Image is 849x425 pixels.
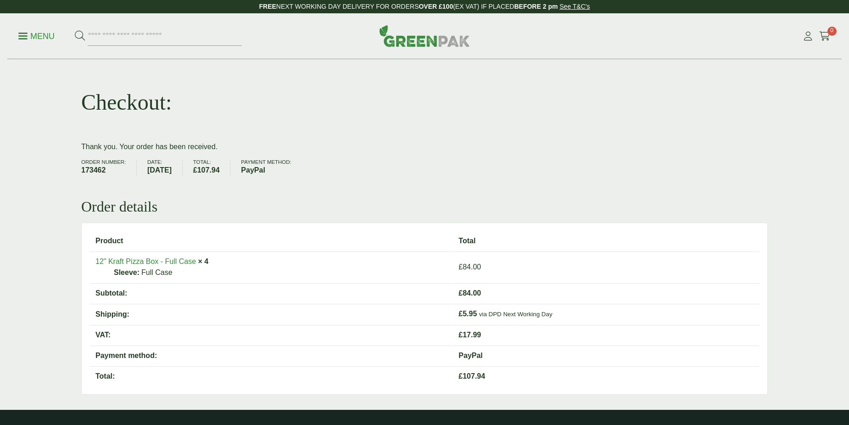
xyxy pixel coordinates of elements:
[147,165,172,176] strong: [DATE]
[453,231,759,251] th: Total
[458,310,463,318] span: £
[81,165,126,176] strong: 173462
[458,263,463,271] span: £
[479,311,553,318] small: via DPD Next Working Day
[379,25,470,47] img: GreenPak Supplies
[81,89,172,116] h1: Checkout:
[193,166,220,174] bdi: 107.94
[458,372,485,380] span: 107.94
[458,289,463,297] span: £
[419,3,453,10] strong: OVER £100
[90,231,452,251] th: Product
[81,198,768,215] h2: Order details
[193,160,231,176] li: Total:
[90,304,452,324] th: Shipping:
[458,289,481,297] span: 84.00
[458,331,463,339] span: £
[114,267,447,278] p: Full Case
[114,267,140,278] strong: Sleeve:
[827,27,837,36] span: 0
[81,160,137,176] li: Order number:
[81,141,768,152] p: Thank you. Your order has been received.
[458,263,481,271] bdi: 84.00
[90,325,452,345] th: VAT:
[18,31,55,40] a: Menu
[802,32,814,41] i: My Account
[819,29,831,43] a: 0
[198,257,209,265] strong: × 4
[90,283,452,303] th: Subtotal:
[458,331,481,339] span: 17.99
[193,166,197,174] span: £
[453,346,759,365] td: PayPal
[90,366,452,386] th: Total:
[90,346,452,365] th: Payment method:
[514,3,558,10] strong: BEFORE 2 pm
[241,160,302,176] li: Payment method:
[458,310,477,318] span: 5.95
[147,160,183,176] li: Date:
[95,257,196,265] a: 12" Kraft Pizza Box - Full Case
[458,372,463,380] span: £
[559,3,590,10] a: See T&C's
[259,3,276,10] strong: FREE
[819,32,831,41] i: Cart
[18,31,55,42] p: Menu
[241,165,291,176] strong: PayPal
